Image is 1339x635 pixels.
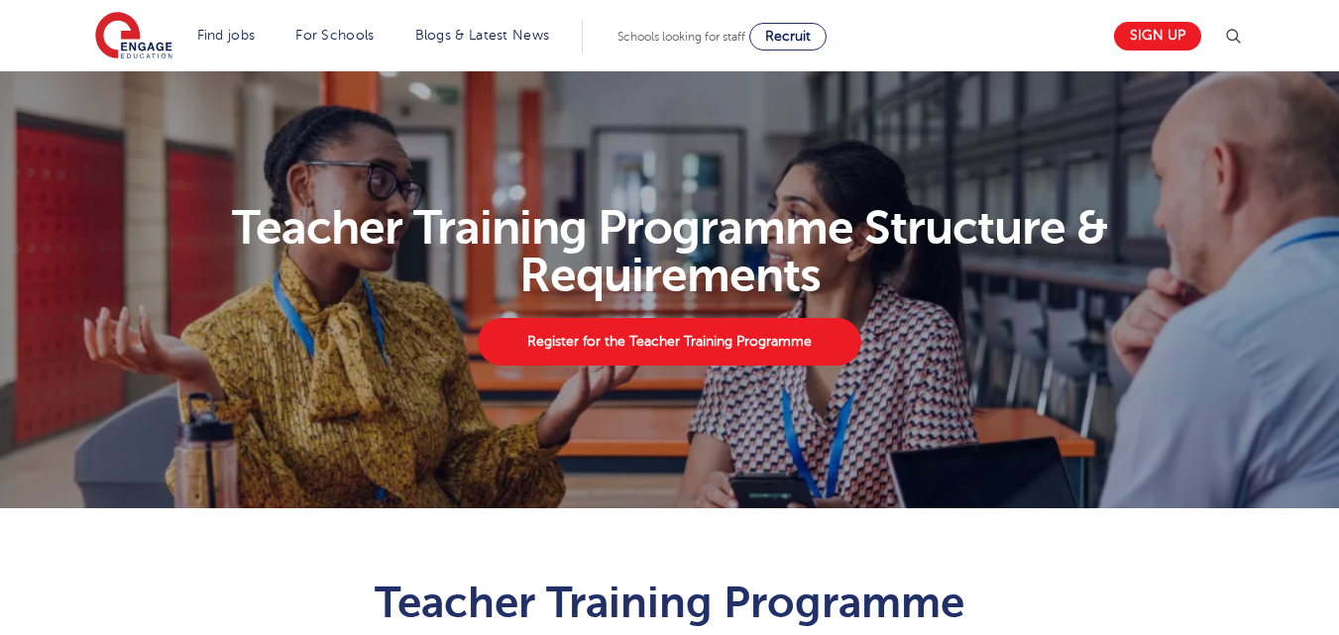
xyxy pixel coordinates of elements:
span: Schools looking for staff [617,30,745,44]
a: For Schools [295,28,374,43]
a: Register for the Teacher Training Programme [478,318,860,366]
img: Engage Education [95,12,172,61]
a: Sign up [1114,22,1201,51]
a: Find jobs [197,28,256,43]
a: Blogs & Latest News [415,28,550,43]
h1: Teacher Training Programme Structure & Requirements [83,204,1256,299]
span: Recruit [765,29,811,44]
a: Recruit [749,23,827,51]
span: Teacher Training Programme [375,578,964,627]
